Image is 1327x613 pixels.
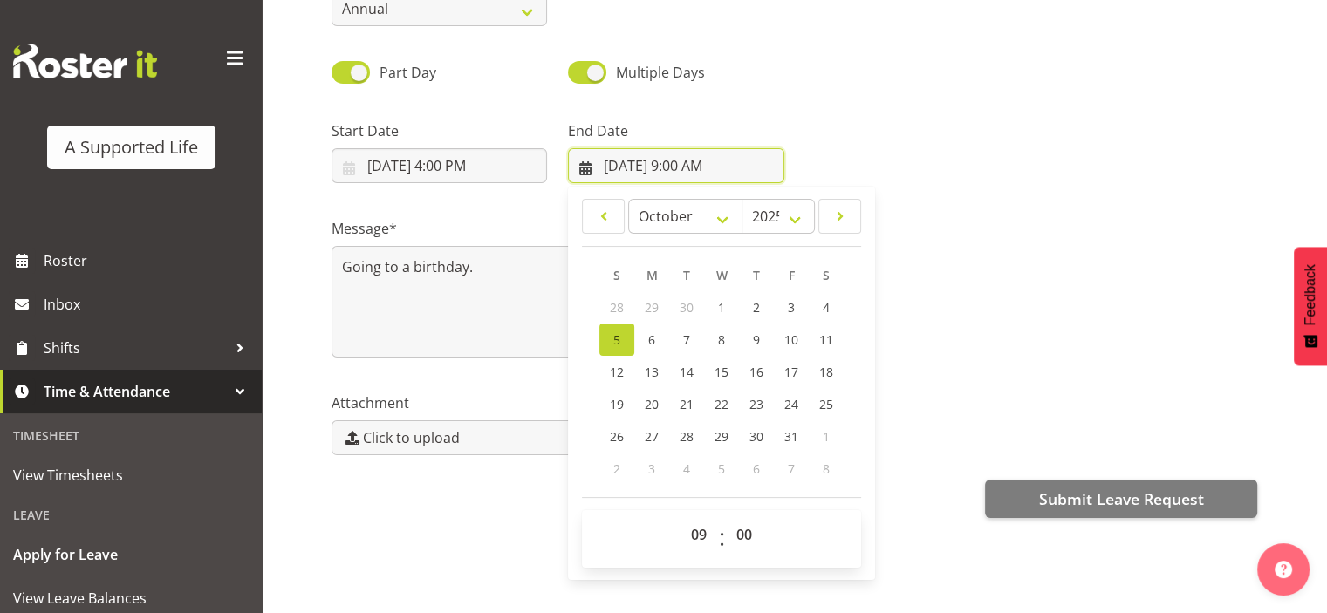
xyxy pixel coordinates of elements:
a: 3 [774,291,809,324]
input: Click to select... [332,148,547,183]
span: 3 [788,299,795,316]
label: Attachment [332,392,784,413]
span: 18 [819,364,833,380]
span: 2 [753,299,760,316]
a: 12 [599,356,634,388]
span: 28 [610,299,624,316]
span: 25 [819,396,833,412]
span: 22 [715,396,728,412]
img: help-xxl-2.png [1275,561,1292,578]
span: T [753,267,760,283]
span: 30 [749,428,763,445]
span: 11 [819,331,833,348]
span: 1 [823,428,830,445]
span: 29 [715,428,728,445]
a: 30 [739,420,774,453]
span: 26 [610,428,624,445]
span: Roster [44,248,253,274]
span: F [789,267,795,283]
label: Message* [332,218,784,239]
span: 29 [645,299,659,316]
span: Multiple Days [616,63,705,82]
span: 17 [784,364,798,380]
a: 20 [634,388,669,420]
a: 23 [739,388,774,420]
span: 8 [823,460,830,477]
span: 12 [610,364,624,380]
a: 14 [669,356,704,388]
span: S [613,267,620,283]
span: 6 [753,460,760,477]
div: Leave [4,497,257,533]
span: 14 [680,364,694,380]
span: 9 [753,331,760,348]
a: 28 [669,420,704,453]
a: 8 [704,324,739,356]
span: 15 [715,364,728,380]
label: End Date [568,120,783,141]
div: Timesheet [4,418,257,453]
a: 29 [704,420,739,453]
span: 19 [610,396,624,412]
span: : [719,517,725,561]
span: 4 [683,460,690,477]
span: 31 [784,428,798,445]
a: Apply for Leave [4,533,257,576]
span: Time & Attendance [44,378,227,405]
a: 21 [669,388,704,420]
span: 28 [680,428,694,445]
img: Rosterit website logo [13,44,157,78]
input: Click to select... [568,148,783,183]
label: Start Date [332,120,547,141]
a: 25 [809,388,844,420]
span: 23 [749,396,763,412]
span: 2 [613,460,620,477]
span: 7 [788,460,795,477]
span: 13 [645,364,659,380]
span: Apply for Leave [13,541,249,568]
a: 1 [704,291,739,324]
a: 4 [809,291,844,324]
a: 7 [669,324,704,356]
a: 10 [774,324,809,356]
span: S [823,267,830,283]
a: 9 [739,324,774,356]
span: 6 [648,331,655,348]
span: 4 [823,299,830,316]
span: 21 [680,396,694,412]
span: 16 [749,364,763,380]
span: Shifts [44,335,227,361]
span: 3 [648,460,655,477]
a: 31 [774,420,809,453]
a: 26 [599,420,634,453]
span: T [683,267,690,283]
span: View Leave Balances [13,585,249,611]
a: 5 [599,324,634,356]
a: 22 [704,388,739,420]
a: 2 [739,291,774,324]
span: Part Day [380,63,436,82]
button: Feedback - Show survey [1294,247,1327,365]
span: M [646,267,658,283]
a: 13 [634,356,669,388]
span: Submit Leave Request [1038,487,1203,510]
span: 1 [718,299,725,316]
span: Click to upload [363,427,460,448]
span: 10 [784,331,798,348]
a: 24 [774,388,809,420]
a: 6 [634,324,669,356]
a: 15 [704,356,739,388]
span: 5 [613,331,620,348]
span: W [716,267,728,283]
span: View Timesheets [13,462,249,488]
span: 30 [680,299,694,316]
span: 27 [645,428,659,445]
a: 27 [634,420,669,453]
a: 17 [774,356,809,388]
a: 16 [739,356,774,388]
a: 18 [809,356,844,388]
span: 24 [784,396,798,412]
span: 20 [645,396,659,412]
span: 5 [718,460,725,477]
button: Submit Leave Request [985,480,1257,518]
